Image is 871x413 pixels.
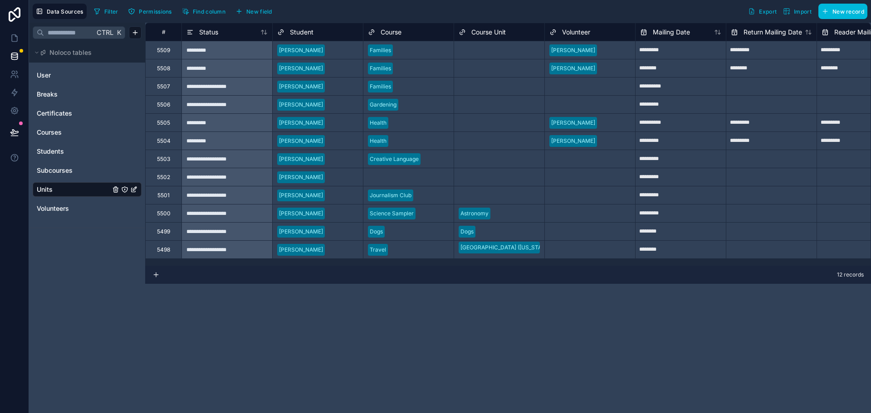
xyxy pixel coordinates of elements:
[157,174,170,181] div: 5502
[780,4,815,19] button: Import
[290,28,313,37] span: Student
[815,4,867,19] a: New record
[370,137,387,145] div: Health
[370,83,391,91] div: Families
[279,46,323,54] div: [PERSON_NAME]
[279,246,323,254] div: [PERSON_NAME]
[199,28,218,37] span: Status
[370,101,396,109] div: Gardening
[551,46,595,54] div: [PERSON_NAME]
[370,155,419,163] div: Creative Language
[370,246,386,254] div: Travel
[33,68,142,83] div: User
[33,46,136,59] button: Noloco tables
[818,4,867,19] button: New record
[794,8,812,15] span: Import
[460,243,594,252] div: [GEOGRAPHIC_DATA] ([US_STATE] and [US_STATE])
[157,210,171,217] div: 5500
[460,228,474,236] div: Dogs
[37,109,72,118] span: Certificates
[104,8,118,15] span: Filter
[33,201,142,216] div: Volunteers
[551,119,595,127] div: [PERSON_NAME]
[837,271,864,278] span: 12 records
[551,64,595,73] div: [PERSON_NAME]
[116,29,122,36] span: K
[279,173,323,181] div: [PERSON_NAME]
[157,155,170,163] div: 5503
[157,47,170,54] div: 5509
[33,182,142,197] div: Units
[246,8,272,15] span: New field
[33,163,142,178] div: Subcourses
[279,83,323,91] div: [PERSON_NAME]
[551,137,595,145] div: [PERSON_NAME]
[49,48,92,57] span: Noloco tables
[370,191,411,199] div: Journalism Club
[157,228,170,235] div: 5499
[157,246,170,253] div: 5498
[279,137,323,145] div: [PERSON_NAME]
[157,137,171,145] div: 5504
[33,106,142,121] div: Certificates
[157,101,170,108] div: 5506
[139,8,171,15] span: Permissions
[179,5,229,18] button: Find column
[37,147,64,156] span: Students
[745,4,780,19] button: Export
[279,228,323,236] div: [PERSON_NAME]
[37,128,62,137] span: Courses
[37,90,58,99] span: Breaks
[279,101,323,109] div: [PERSON_NAME]
[37,109,110,118] a: Certificates
[832,8,864,15] span: New record
[744,28,802,37] span: Return Mailing Date
[125,5,175,18] button: Permissions
[370,46,391,54] div: Families
[33,144,142,159] div: Students
[370,64,391,73] div: Families
[279,209,323,218] div: [PERSON_NAME]
[193,8,225,15] span: Find column
[370,119,387,127] div: Health
[232,5,275,18] button: New field
[37,71,110,80] a: User
[37,166,110,175] a: Subcourses
[37,166,73,175] span: Subcourses
[157,119,170,126] div: 5505
[562,28,590,37] span: Volunteer
[759,8,777,15] span: Export
[381,28,401,37] span: Course
[37,204,69,213] span: Volunteers
[37,185,110,194] a: Units
[370,228,383,236] div: Dogs
[370,209,414,218] div: Science Sampler
[653,28,690,37] span: Mailing Date
[47,8,83,15] span: Data Sources
[37,128,110,137] a: Courses
[125,5,178,18] a: Permissions
[96,27,114,38] span: Ctrl
[157,192,170,199] div: 5501
[37,204,110,213] a: Volunteers
[157,65,170,72] div: 5508
[279,155,323,163] div: [PERSON_NAME]
[90,5,122,18] button: Filter
[37,185,53,194] span: Units
[460,209,489,218] div: Astronomy
[157,83,170,90] div: 5507
[37,90,110,99] a: Breaks
[37,71,51,80] span: User
[33,87,142,102] div: Breaks
[279,119,323,127] div: [PERSON_NAME]
[279,64,323,73] div: [PERSON_NAME]
[33,4,87,19] button: Data Sources
[37,147,110,156] a: Students
[33,125,142,140] div: Courses
[471,28,506,37] span: Course Unit
[279,191,323,199] div: [PERSON_NAME]
[152,29,175,35] div: #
